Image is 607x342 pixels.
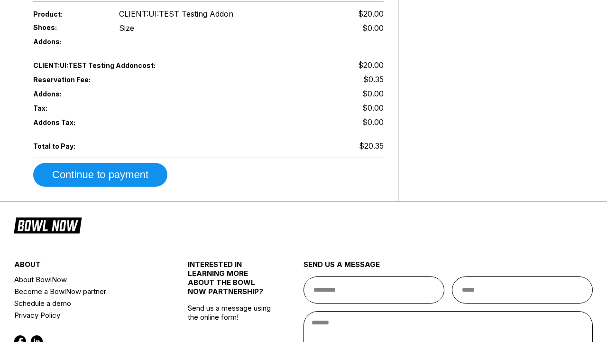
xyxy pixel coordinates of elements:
[14,285,159,297] a: Become a BowlNow partner
[33,90,103,98] span: Addons:
[358,60,384,70] span: $20.00
[14,297,159,309] a: Schedule a demo
[33,23,103,31] span: Shoes:
[303,260,593,276] div: send us a message
[14,309,159,321] a: Privacy Policy
[33,76,209,84] span: Reservation Fee:
[33,38,103,46] span: Addons:
[362,23,384,33] div: $0.00
[119,23,134,33] div: Size
[363,75,384,84] span: $0.35
[362,117,384,127] span: $0.00
[33,61,209,69] span: CLIENT:UI:TEST Testing Addon cost:
[14,260,159,274] div: about
[359,141,384,151] span: $20.35
[33,118,103,126] span: Addons Tax:
[14,274,159,285] a: About BowlNow
[362,89,384,98] span: $0.00
[362,103,384,113] span: $0.00
[33,10,103,18] span: Product:
[33,163,167,187] button: Continue to payment
[119,9,233,19] span: CLIENT:UI:TEST Testing Addon
[33,104,103,112] span: Tax:
[358,9,384,19] span: $20.00
[188,260,275,304] div: INTERESTED IN LEARNING MORE ABOUT THE BOWL NOW PARTNERSHIP?
[33,142,103,150] span: Total to Pay:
